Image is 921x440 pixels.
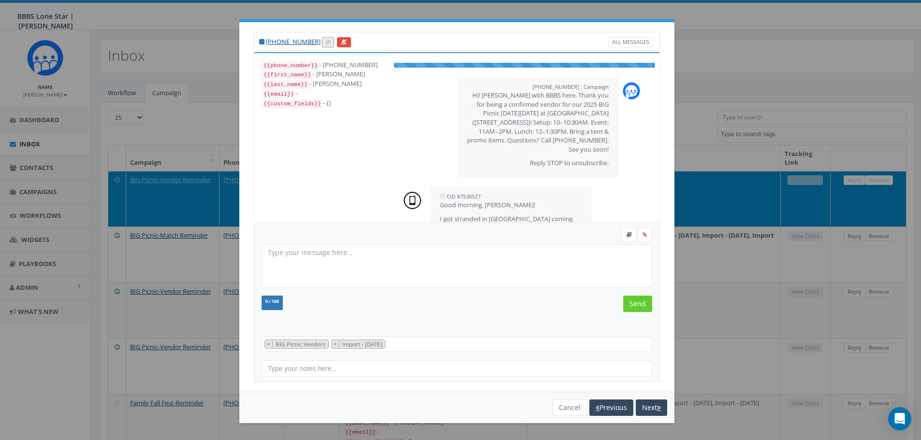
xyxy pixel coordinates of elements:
span: 0 / 160 [265,298,279,304]
p: Hi! [PERSON_NAME] with BBBS here. Thank you for being a confirmed vendor for our 2025 BIG Picnic ... [467,91,609,154]
div: - [PERSON_NAME] [262,79,382,89]
div: - [262,89,382,99]
input: Type your notes here... [262,360,652,377]
div: - [PERSON_NAME] [262,70,382,79]
button: Next [636,399,667,416]
small: [PHONE_NUMBER] : Campaign [532,83,609,90]
code: {{email}} [262,90,296,99]
span: Attach your media [637,227,652,242]
img: person-7663c4fa307d6c3c676fe4775fa3fa0625478a53031cd108274f5a685e757777.png [404,192,421,209]
small: CID #7536527 [447,193,481,200]
label: Insert Template Text [621,227,637,242]
li: BIG Picnic Vendors [264,340,329,349]
span: Call this contact by routing a call through the phone number listed in your profile. [326,38,330,45]
div: Open Intercom Messenger [888,407,911,430]
div: - [PHONE_NUMBER] [262,60,382,70]
code: {{phone_number}} [262,61,320,70]
p: Reply STOP to unsubscribe. [467,158,609,168]
button: Remove item [265,340,273,348]
span: × [267,340,270,348]
img: Rally_Corp_Icon_1.png [623,82,640,99]
code: {{last_name}} [262,80,309,89]
div: - {} [262,99,382,108]
button: Previous [589,399,633,416]
p: Good morning, [PERSON_NAME]! [440,200,582,210]
button: Cancel [553,399,587,416]
code: {{custom_fields}} [262,99,323,108]
span: Import - [DATE] [341,340,385,348]
a: All Messages [608,37,653,47]
input: Send [623,296,652,312]
p: I got stranded in [GEOGRAPHIC_DATA] coming back from a work trip and am still trying to get back ... [440,214,582,250]
span: BIG Picnic Vendors [275,340,328,348]
a: [PHONE_NUMBER] [266,37,321,46]
span: × [334,340,337,348]
li: Import - 09/18/2025 [331,340,385,349]
i: This phone number is subscribed and will receive texts. [259,39,264,45]
code: {{first_name}} [262,71,313,79]
button: Remove item [332,340,339,348]
textarea: Search [388,340,392,349]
